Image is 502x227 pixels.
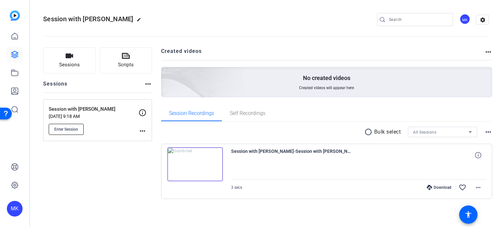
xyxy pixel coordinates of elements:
div: Download [424,185,455,190]
img: thumb-nail [167,147,223,181]
span: Scripts [118,61,134,69]
button: Scripts [100,47,152,73]
h2: Created videos [161,47,485,60]
mat-icon: more_horiz [474,184,482,191]
span: Self Recordings [230,111,265,116]
span: Created videos will appear here [299,85,354,90]
mat-icon: more_horiz [139,127,146,135]
div: MK [7,201,23,217]
mat-icon: edit [137,17,144,25]
span: Sessions [59,61,80,69]
h2: Sessions [43,80,68,92]
img: blue-gradient.svg [10,10,20,21]
button: Sessions [43,47,96,73]
span: Enter Session [54,127,78,132]
mat-icon: favorite_border [459,184,466,191]
mat-icon: more_horiz [484,48,492,56]
span: All Sessions [413,130,436,135]
p: Session with [PERSON_NAME] [49,105,139,113]
mat-icon: radio_button_unchecked [364,128,374,136]
div: MK [460,14,470,24]
mat-icon: accessibility [464,211,472,219]
span: 3 secs [231,185,242,190]
p: [DATE] 9:18 AM [49,114,139,119]
p: Bulk select [374,128,401,136]
mat-icon: more_horiz [484,128,492,136]
input: Search [389,16,448,24]
img: Creted videos background [88,2,244,144]
button: Enter Session [49,124,84,135]
mat-icon: settings [476,15,489,25]
span: Session Recordings [169,111,214,116]
span: Session with [PERSON_NAME] [43,15,133,23]
span: Session with [PERSON_NAME]-Session with [PERSON_NAME]-[PERSON_NAME]-MEA Video-2025-09-08-09-39-59... [231,147,352,163]
ngx-avatar: Mpumi Koza [460,14,471,25]
mat-icon: more_horiz [144,80,152,88]
p: No created videos [303,74,350,82]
